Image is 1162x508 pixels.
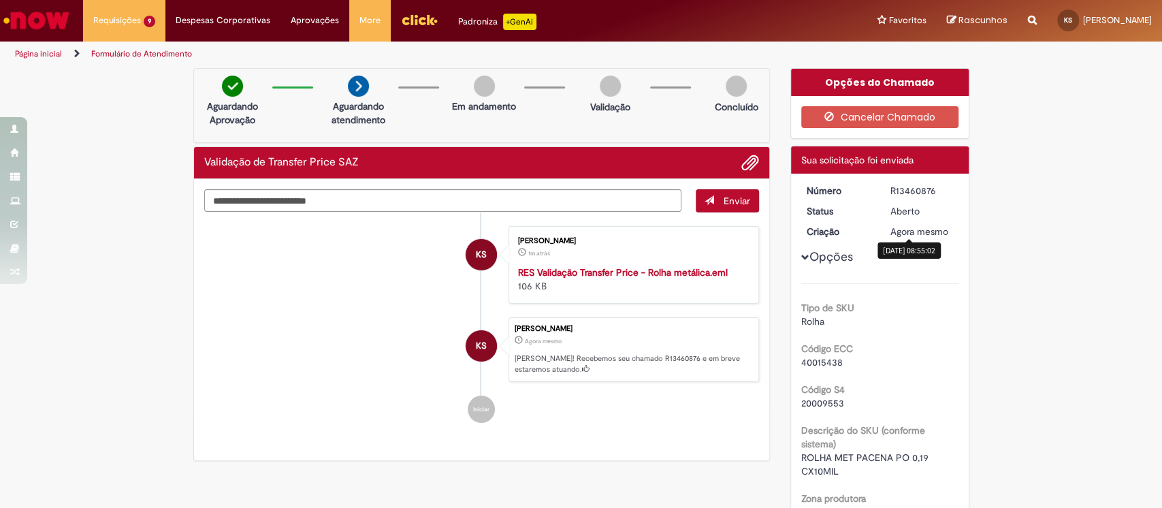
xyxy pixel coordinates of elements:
[458,14,536,30] div: Padroniza
[1083,14,1152,26] span: [PERSON_NAME]
[801,424,925,450] b: Descrição do SKU (conforme sistema)
[890,204,954,218] div: Aberto
[348,76,369,97] img: arrow-next.png
[801,397,844,409] span: 20009553
[528,249,550,257] time: 29/08/2025 08:54:28
[791,69,969,96] div: Opções do Chamado
[801,343,853,355] b: Código ECC
[93,14,141,27] span: Requisições
[204,317,760,383] li: Kauane Macedo Dos Santos
[1,7,71,34] img: ServiceNow
[890,225,948,238] span: Agora mesmo
[726,76,747,97] img: img-circle-grey.png
[452,99,516,113] p: Em andamento
[199,99,265,127] p: Aguardando Aprovação
[801,451,931,477] span: ROLHA MET PACENA PO 0,19 CX10MIL
[801,106,958,128] button: Cancelar Chamado
[359,14,381,27] span: More
[696,189,759,212] button: Enviar
[325,99,391,127] p: Aguardando atendimento
[204,157,359,169] h2: Validação de Transfer Price SAZ Histórico de tíquete
[801,383,845,396] b: Código S4
[176,14,270,27] span: Despesas Corporativas
[590,100,630,114] p: Validação
[515,325,752,333] div: [PERSON_NAME]
[801,315,824,328] span: Rolha
[525,337,562,345] span: Agora mesmo
[15,48,62,59] a: Página inicial
[503,14,536,30] p: +GenAi
[724,195,750,207] span: Enviar
[528,249,550,257] span: 1m atrás
[1064,16,1072,25] span: KS
[518,266,745,293] div: 106 KB
[91,48,192,59] a: Formulário de Atendimento
[222,76,243,97] img: check-circle-green.png
[474,76,495,97] img: img-circle-grey.png
[518,266,728,279] a: RES Validação Transfer Price - Rolha metálica.eml
[890,184,954,197] div: R13460876
[204,212,760,437] ul: Histórico de tíquete
[801,492,866,505] b: Zona produtora
[796,225,880,238] dt: Criação
[796,204,880,218] dt: Status
[10,42,764,67] ul: Trilhas de página
[466,330,497,362] div: Kauane Macedo Dos Santos
[204,189,682,212] textarea: Digite sua mensagem aqui...
[890,225,954,238] div: 29/08/2025 08:55:02
[889,14,926,27] span: Favoritos
[515,353,752,375] p: [PERSON_NAME]! Recebemos seu chamado R13460876 e em breve estaremos atuando.
[144,16,155,27] span: 9
[600,76,621,97] img: img-circle-grey.png
[877,242,941,258] div: [DATE] 08:55:02
[947,14,1007,27] a: Rascunhos
[401,10,438,30] img: click_logo_yellow_360x200.png
[714,100,758,114] p: Concluído
[801,302,854,314] b: Tipo de SKU
[466,239,497,270] div: Kauane Macedo Dos Santos
[796,184,880,197] dt: Número
[958,14,1007,27] span: Rascunhos
[518,237,745,245] div: [PERSON_NAME]
[801,356,843,368] span: 40015438
[741,154,759,172] button: Adicionar anexos
[801,154,914,166] span: Sua solicitação foi enviada
[476,330,487,362] span: KS
[476,238,487,271] span: KS
[525,337,562,345] time: 29/08/2025 08:55:02
[291,14,339,27] span: Aprovações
